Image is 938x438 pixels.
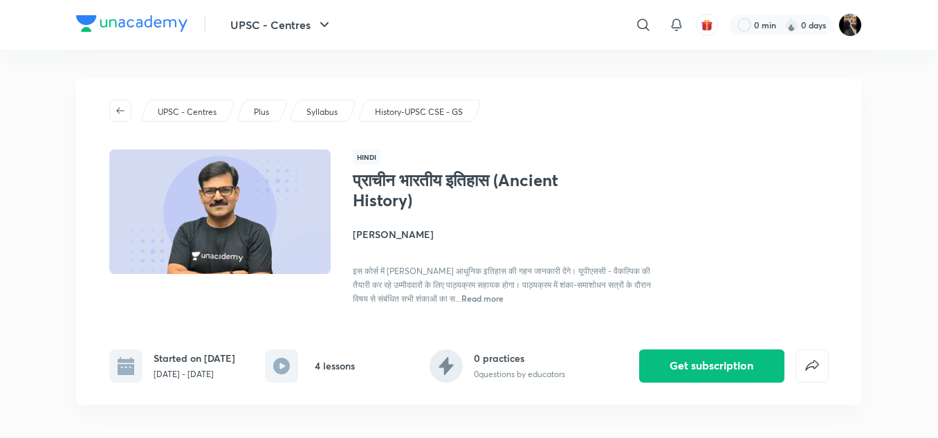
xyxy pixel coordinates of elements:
[158,106,217,118] p: UPSC - Centres
[461,293,504,304] span: Read more
[353,149,380,165] span: Hindi
[222,11,341,39] button: UPSC - Centres
[304,106,340,118] a: Syllabus
[474,368,565,381] p: 0 questions by educators
[254,106,269,118] p: Plus
[252,106,272,118] a: Plus
[373,106,466,118] a: History-UPSC CSE - GS
[156,106,219,118] a: UPSC - Centres
[315,358,355,373] h6: 4 lessons
[154,351,235,365] h6: Started on [DATE]
[107,148,333,275] img: Thumbnail
[701,19,713,31] img: avatar
[76,15,187,32] img: Company Logo
[353,170,579,210] h1: प्राचीन भारतीय इतिहास (Ancient History)
[154,368,235,381] p: [DATE] - [DATE]
[375,106,463,118] p: History-UPSC CSE - GS
[696,14,718,36] button: avatar
[838,13,862,37] img: amit tripathi
[76,15,187,35] a: Company Logo
[474,351,565,365] h6: 0 practices
[353,266,651,304] span: इस कोर्स में [PERSON_NAME] आधुनिक इतिहास की गहन जानकारी देंगे। यूपीएससी - वैकल्पिक की तैयारी कर र...
[639,349,784,383] button: Get subscription
[353,227,663,241] h4: [PERSON_NAME]
[796,349,829,383] button: false
[306,106,338,118] p: Syllabus
[784,18,798,32] img: streak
